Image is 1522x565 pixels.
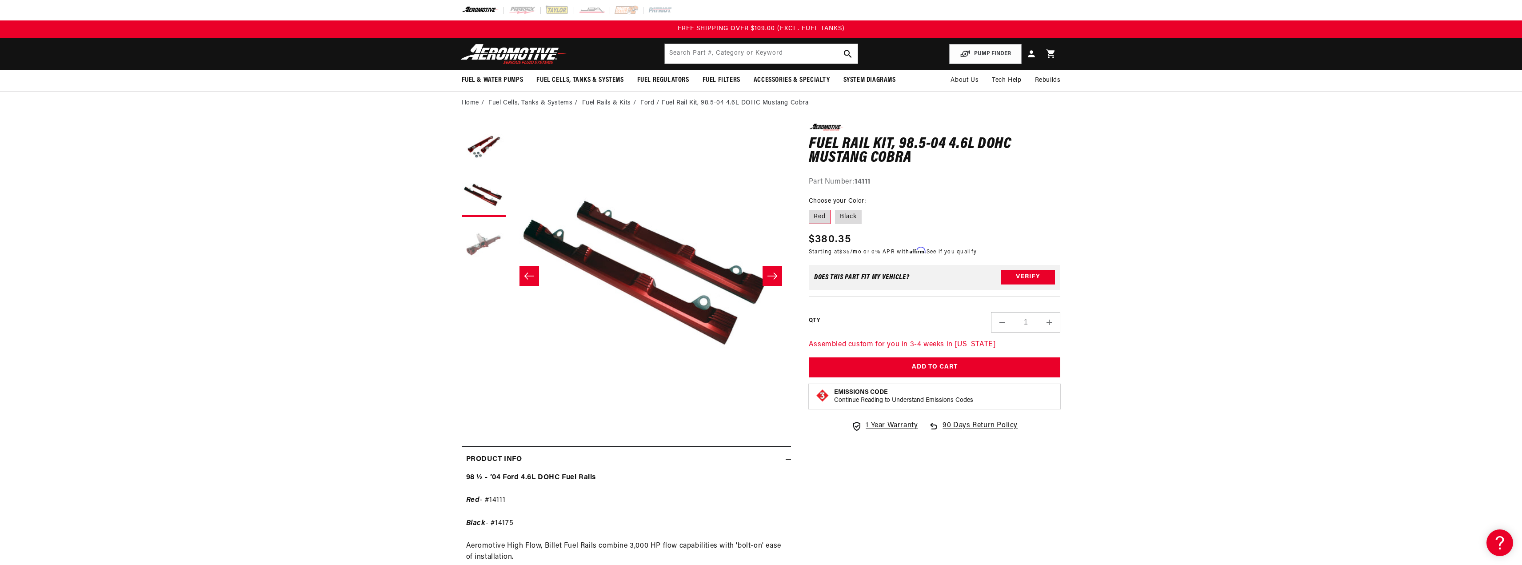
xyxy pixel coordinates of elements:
[927,249,977,255] a: See if you qualify - Learn more about Affirm Financing (opens in modal)
[815,389,830,403] img: Emissions code
[809,210,831,224] label: Red
[1001,270,1055,285] button: Verify
[834,389,888,396] strong: Emissions Code
[866,420,918,432] span: 1 Year Warranty
[640,98,654,108] a: Ford
[763,266,782,286] button: Slide right
[665,44,858,64] input: Search by Part Number, Category or Keyword
[536,76,623,85] span: Fuel Cells, Tanks & Systems
[530,70,630,91] summary: Fuel Cells, Tanks & Systems
[462,447,791,473] summary: Product Info
[462,98,479,108] a: Home
[992,76,1021,85] span: Tech Help
[839,249,850,255] span: $35
[809,339,1061,351] p: Assembled custom for you in 3-4 weeks in [US_STATE]
[703,76,740,85] span: Fuel Filters
[837,70,903,91] summary: System Diagrams
[834,397,973,405] p: Continue Reading to Understand Emissions Codes
[488,98,580,108] li: Fuel Cells, Tanks & Systems
[678,25,845,32] span: FREE SHIPPING OVER $109.00 (EXCL. FUEL TANKS)
[462,98,1061,108] nav: breadcrumbs
[855,178,871,185] strong: 14111
[944,70,985,91] a: About Us
[809,196,867,206] legend: Choose your Color:
[949,44,1022,64] button: PUMP FINDER
[985,70,1028,91] summary: Tech Help
[455,70,530,91] summary: Fuel & Water Pumps
[466,454,522,465] h2: Product Info
[462,172,506,217] button: Load image 2 in gallery view
[582,98,631,108] a: Fuel Rails & Kits
[835,210,862,224] label: Black
[910,247,925,254] span: Affirm
[838,44,858,64] button: search button
[662,98,809,108] li: Fuel Rail Kit, 98.5-04 4.6L DOHC Mustang Cobra
[637,76,689,85] span: Fuel Regulators
[814,274,910,281] div: Does This part fit My vehicle?
[466,520,486,527] strong: Black
[1035,76,1061,85] span: Rebuilds
[834,389,973,405] button: Emissions CodeContinue Reading to Understand Emissions Codes
[928,420,1018,441] a: 90 Days Return Policy
[809,357,1061,377] button: Add to Cart
[631,70,696,91] summary: Fuel Regulators
[943,420,1018,441] span: 90 Days Return Policy
[462,124,791,428] media-gallery: Gallery Viewer
[462,76,523,85] span: Fuel & Water Pumps
[843,76,896,85] span: System Diagrams
[809,248,977,256] p: Starting at /mo or 0% APR with .
[1028,70,1067,91] summary: Rebuilds
[851,420,918,432] a: 1 Year Warranty
[458,44,569,64] img: Aeromotive
[809,232,851,248] span: $380.35
[809,317,820,325] label: QTY
[462,124,506,168] button: Load image 1 in gallery view
[466,474,596,481] strong: 98 ½ - ’04 Ford 4.6L DOHC Fuel Rails
[809,176,1061,188] div: Part Number:
[696,70,747,91] summary: Fuel Filters
[466,497,480,504] strong: Red
[754,76,830,85] span: Accessories & Specialty
[519,266,539,286] button: Slide left
[809,137,1061,165] h1: Fuel Rail Kit, 98.5-04 4.6L DOHC Mustang Cobra
[462,221,506,266] button: Load image 3 in gallery view
[951,77,979,84] span: About Us
[747,70,837,91] summary: Accessories & Specialty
